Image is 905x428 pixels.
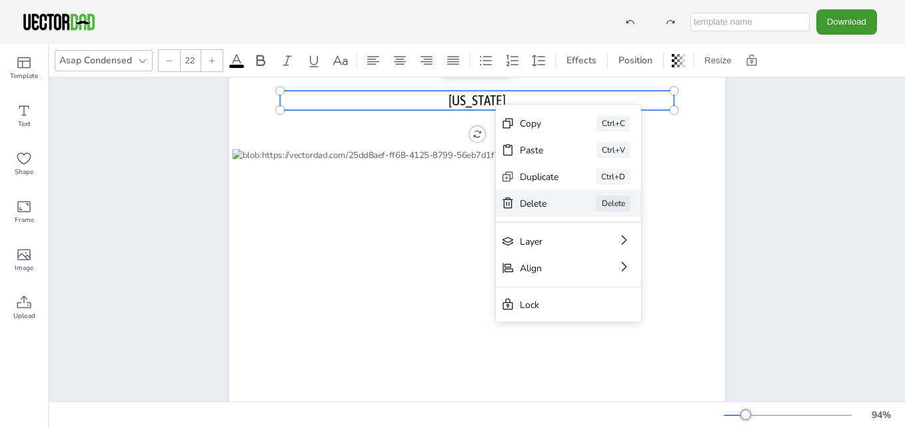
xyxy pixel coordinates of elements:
[520,117,559,130] div: Copy
[520,299,598,311] div: Lock
[520,235,580,248] div: Layer
[520,171,558,183] div: Duplicate
[816,9,877,34] button: Download
[15,167,33,177] span: Shape
[596,115,630,131] div: Ctrl+C
[15,215,34,225] span: Frame
[616,54,655,67] span: Position
[520,144,559,157] div: Paste
[865,409,897,421] div: 94 %
[449,92,506,108] span: [US_STATE]
[596,195,630,211] div: Delete
[18,119,31,129] span: Text
[520,197,559,210] div: Delete
[520,262,580,275] div: Align
[564,54,599,67] span: Effects
[10,71,38,81] span: Template
[21,12,97,32] img: VectorDad-1.png
[699,50,737,71] button: Resize
[596,169,630,185] div: Ctrl+D
[57,51,135,69] div: Asap Condensed
[13,311,35,321] span: Upload
[596,142,630,158] div: Ctrl+V
[15,263,33,273] span: Image
[690,13,810,31] input: template name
